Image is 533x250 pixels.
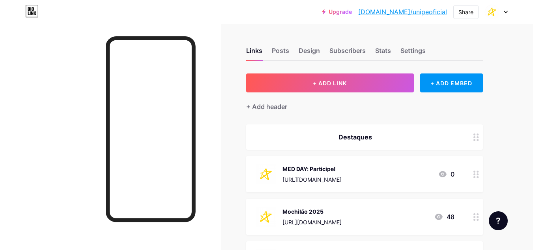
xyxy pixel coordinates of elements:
[299,46,320,60] div: Design
[313,80,347,86] span: + ADD LINK
[375,46,391,60] div: Stats
[282,218,342,226] div: [URL][DOMAIN_NAME]
[322,9,352,15] a: Upgrade
[282,207,342,216] div: Mochilão 2025
[358,7,447,17] a: [DOMAIN_NAME]/unipeoficial
[458,8,473,16] div: Share
[434,212,454,222] div: 48
[282,175,342,184] div: [URL][DOMAIN_NAME]
[246,102,287,111] div: + Add header
[272,46,289,60] div: Posts
[282,165,342,173] div: MED DAY: Participe!
[400,46,426,60] div: Settings
[256,132,454,142] div: Destaques
[438,169,454,179] div: 0
[256,164,276,184] img: MED DAY: Participe!
[246,73,414,92] button: + ADD LINK
[329,46,366,60] div: Subscribers
[484,4,499,19] img: unipeoficial
[256,207,276,227] img: Mochilão 2025
[420,73,483,92] div: + ADD EMBED
[246,46,262,60] div: Links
